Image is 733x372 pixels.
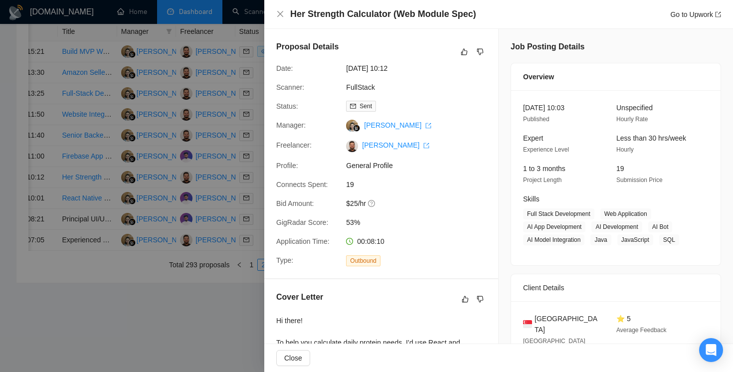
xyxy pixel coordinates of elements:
h5: Job Posting Details [511,41,584,53]
span: Connects Spent: [276,181,328,188]
span: dislike [477,48,484,56]
button: Close [276,10,284,18]
span: Project Length [523,177,561,184]
span: Submission Price [616,177,663,184]
span: question-circle [368,199,376,207]
span: mail [350,103,356,109]
span: [GEOGRAPHIC_DATA] [535,313,600,335]
span: like [462,295,469,303]
span: Status: [276,102,298,110]
span: Published [523,116,550,123]
h4: Her Strength Calculator (Web Module Spec) [290,8,476,20]
span: clock-circle [346,238,353,245]
button: Close [276,350,310,366]
span: AI Model Integration [523,234,584,245]
a: [PERSON_NAME] export [364,121,431,129]
span: Expert [523,134,543,142]
span: Close [284,353,302,364]
span: Experience Level [523,146,569,153]
span: Profile: [276,162,298,170]
span: [GEOGRAPHIC_DATA] 01:05 PM [523,338,585,356]
span: export [423,143,429,149]
span: [DATE] 10:12 [346,63,496,74]
span: 1 to 3 months [523,165,565,173]
span: like [461,48,468,56]
span: export [425,123,431,129]
span: JavaScript [617,234,653,245]
span: Hourly [616,146,634,153]
div: Open Intercom Messenger [699,338,723,362]
span: AI App Development [523,221,585,232]
span: 19 [346,179,496,190]
span: Application Time: [276,237,330,245]
button: like [459,293,471,305]
span: close [276,10,284,18]
span: [DATE] 10:03 [523,104,564,112]
span: GigRadar Score: [276,218,328,226]
span: General Profile [346,160,496,171]
span: dislike [477,295,484,303]
span: Java [590,234,611,245]
span: Less than 30 hrs/week [616,134,686,142]
span: export [715,11,721,17]
a: [PERSON_NAME] export [362,141,429,149]
img: gigradar-bm.png [353,125,360,132]
span: 53% [346,217,496,228]
span: Skills [523,195,540,203]
span: 00:08:10 [357,237,384,245]
span: Web Application [600,208,651,219]
span: Sent [360,103,372,110]
span: Hourly Rate [616,116,648,123]
span: Unspecified [616,104,653,112]
span: Scanner: [276,83,304,91]
button: dislike [474,46,486,58]
span: ⭐ 5 [616,315,631,323]
span: Date: [276,64,293,72]
span: AI Development [591,221,642,232]
span: Manager: [276,121,306,129]
span: Freelancer: [276,141,312,149]
img: 🇸🇬 [523,319,532,330]
span: Type: [276,256,293,264]
span: SQL [659,234,679,245]
a: Go to Upworkexport [670,10,721,18]
span: Bid Amount: [276,199,314,207]
button: like [458,46,470,58]
div: Client Details [523,274,709,301]
span: AI Bot [648,221,673,232]
span: Overview [523,71,554,82]
h5: Cover Letter [276,291,323,303]
img: c1G6oFvQWOK_rGeOIegVZUbDQsuYj_xB4b-sGzW8-UrWMS8Fcgd0TEwtWxuU7AZ-gB [346,140,358,152]
span: Average Feedback [616,327,667,334]
span: 19 [616,165,624,173]
span: $25/hr [346,198,496,209]
span: Outbound [346,255,380,266]
a: FullStack [346,83,375,91]
h5: Proposal Details [276,41,339,53]
button: dislike [474,293,486,305]
span: Full Stack Development [523,208,594,219]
